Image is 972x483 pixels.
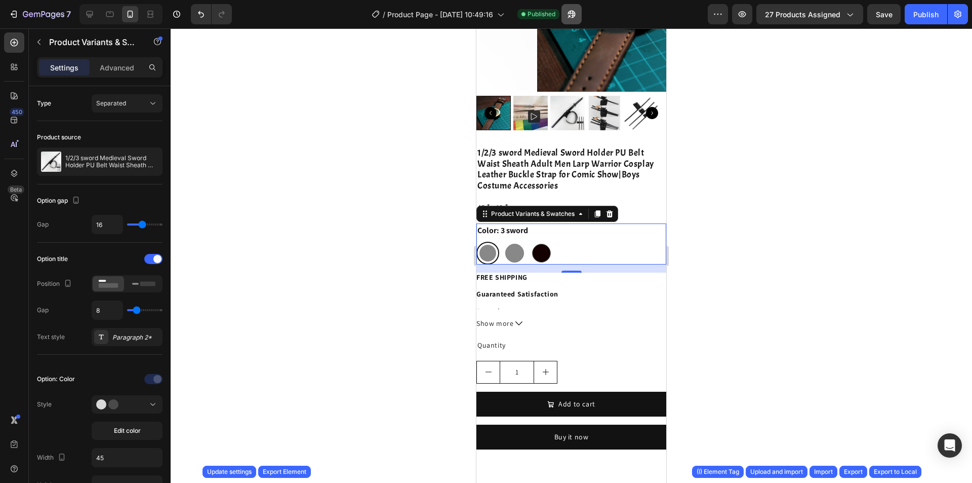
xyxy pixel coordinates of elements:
span: Save [876,10,893,19]
div: Undo/Redo [191,4,232,24]
input: Auto [92,449,162,467]
div: Type [37,99,51,108]
div: Upload and import [750,467,803,476]
span: Edit color [114,426,141,435]
div: (I) Element Tag [697,467,739,476]
div: Option: Color [37,375,75,384]
div: 450 [10,108,24,116]
button: Export [839,466,867,478]
button: Import [809,466,837,478]
button: 7 [4,4,75,24]
div: Gap [37,306,49,315]
span: Product Page - [DATE] 10:49:16 [387,9,493,20]
div: Option title [37,254,68,264]
div: Export Element [263,467,306,476]
button: Save [867,4,901,24]
div: Export to Local [874,467,917,476]
button: Edit color [92,422,163,440]
div: Text style [37,332,65,342]
img: product feature img [41,152,61,172]
p: 1/2/3 sword Medieval Sword Holder PU Belt Waist Sheath Adult Men Larp Warrior Cosplay Leather Buc... [65,155,158,169]
span: Published [528,10,555,19]
input: Auto [92,301,123,319]
button: Publish [905,4,947,24]
div: Open Intercom Messenger [938,433,962,458]
div: Export [844,467,863,476]
p: Settings [50,62,78,73]
iframe: Design area [476,28,666,483]
button: Export to Local [869,466,921,478]
div: Update settings [207,467,252,476]
input: Auto [92,215,123,234]
div: Option gap [37,194,82,208]
div: Product source [37,133,81,142]
div: Width [37,451,68,465]
div: Gap [37,220,49,229]
button: Separated [92,94,163,113]
div: Beta [8,185,24,194]
button: Export Element [258,466,311,478]
div: Paragraph 2* [112,333,160,342]
div: Publish [913,9,939,20]
button: 27 products assigned [756,4,863,24]
div: Import [814,467,833,476]
span: Separated [96,99,126,107]
p: Product Variants & Swatches [49,36,135,48]
div: Style [37,400,52,409]
button: (I) Element Tag [692,466,744,478]
span: / [383,9,385,20]
p: 7 [66,8,71,20]
p: Advanced [100,62,134,73]
span: 27 products assigned [765,9,840,20]
button: Upload and import [746,466,807,478]
div: Position [37,277,74,291]
button: Update settings [202,466,256,478]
